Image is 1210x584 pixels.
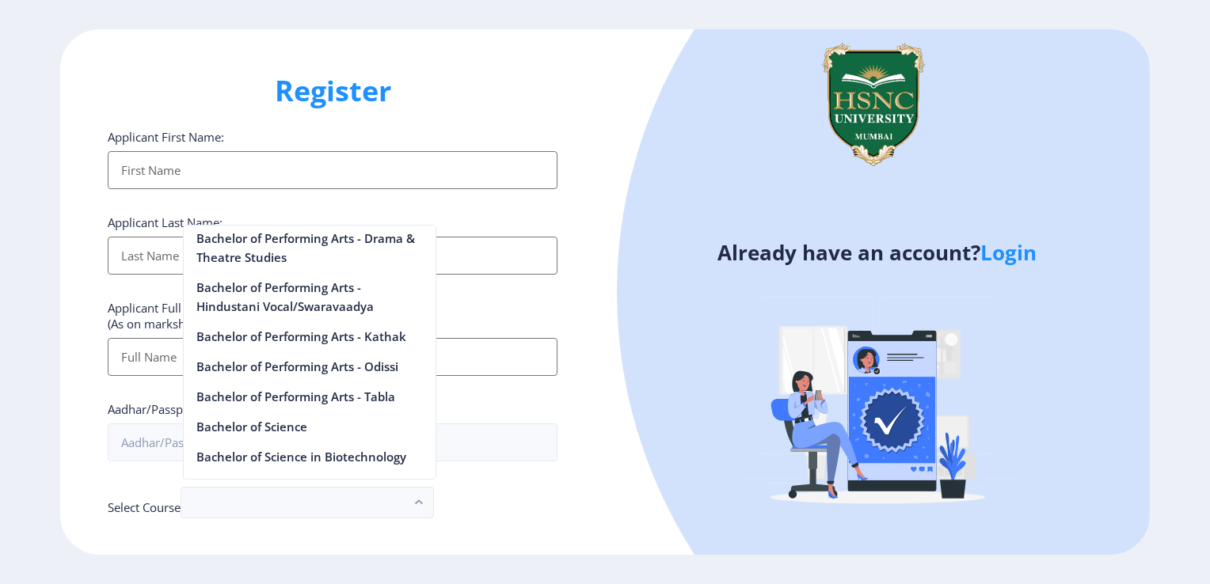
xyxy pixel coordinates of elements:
[108,338,557,376] input: Full Name
[980,238,1037,267] a: Login
[739,267,1016,544] img: Verified-rafiki.svg
[108,401,253,417] label: Aadhar/Passport Number :
[184,442,436,472] nb-option: Bachelor of Science in Biotechnology
[184,272,436,321] nb-option: Bachelor of Performing Arts - Hindustani Vocal/Swaravaadya
[108,552,306,567] label: P.R.N Number for Selected Courses :
[184,223,436,272] nb-option: Bachelor of Performing Arts - Drama & Theatre Studies
[108,423,557,461] input: Aadhar/Passport Number
[108,151,557,189] input: First Name
[108,499,181,515] label: Select Course
[108,237,557,275] input: Last Name
[798,29,949,180] img: logo
[184,381,436,411] nb-option: Bachelor of Performing Arts - Tabla
[184,411,436,442] nb-option: Bachelor of Science
[184,321,436,351] nb-option: Bachelor of Performing Arts - Kathak
[108,129,224,145] label: Applicant First Name:
[617,240,1138,265] h4: Already have an account?
[108,214,223,230] label: Applicant Last Name:
[108,72,557,110] h1: Register
[184,472,436,521] nb-option: Bachelor of Science in Computer Science
[184,351,436,381] nb-option: Bachelor of Performing Arts - Odissi
[108,300,223,332] label: Applicant Full Name : (As on marksheet)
